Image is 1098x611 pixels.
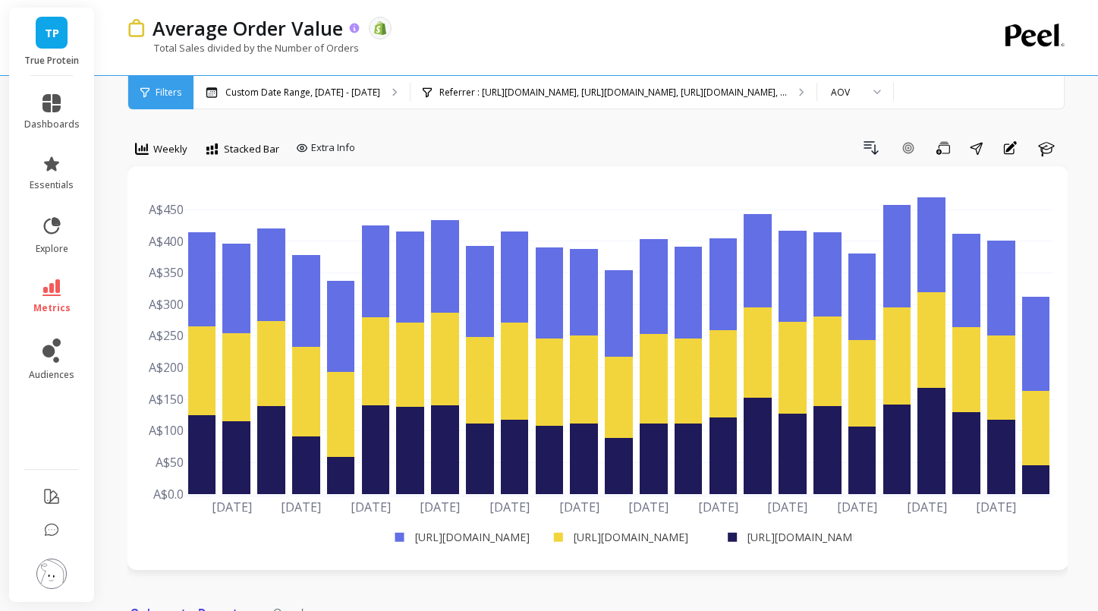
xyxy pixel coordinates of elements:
span: dashboards [24,118,80,131]
div: AOV [831,85,861,99]
span: Stacked Bar [224,142,279,156]
span: audiences [29,369,74,381]
p: Total Sales divided by the Number of Orders [127,41,359,55]
span: metrics [33,302,71,314]
span: Weekly [153,142,187,156]
p: Average Order Value [153,15,343,41]
p: True Protein [24,55,80,67]
span: TP [45,24,59,42]
span: essentials [30,179,74,191]
span: Filters [156,87,181,99]
img: header icon [127,19,145,38]
p: Referrer : [URL][DOMAIN_NAME], [URL][DOMAIN_NAME], [URL][DOMAIN_NAME], ... [439,87,787,99]
p: Custom Date Range, [DATE] - [DATE] [225,87,380,99]
img: api.shopify.svg [373,21,387,35]
span: explore [36,243,68,255]
span: Extra Info [311,140,355,156]
img: profile picture [36,559,67,589]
